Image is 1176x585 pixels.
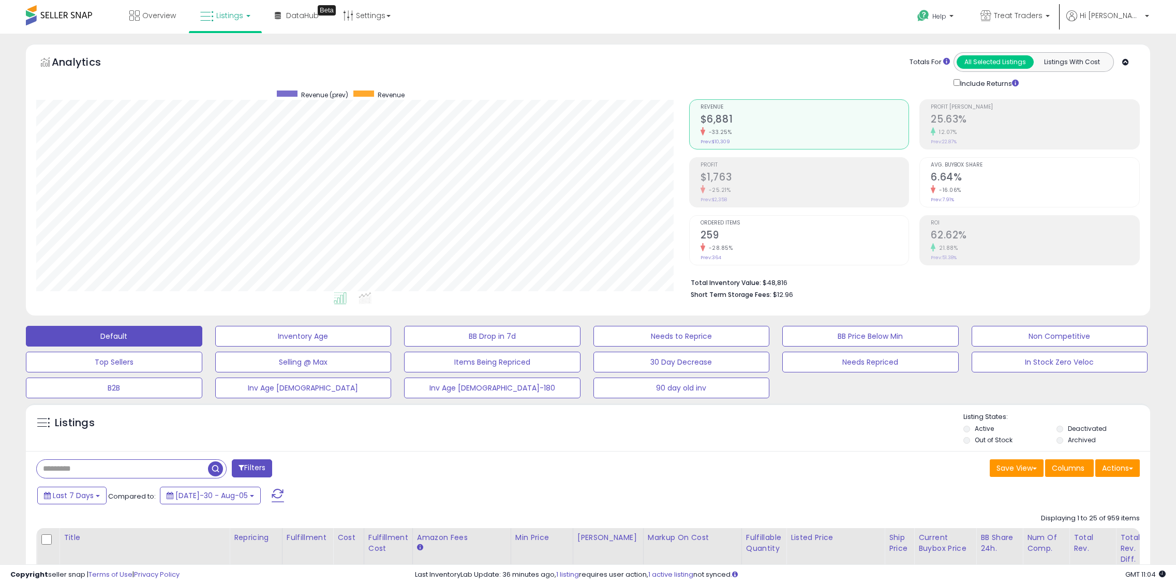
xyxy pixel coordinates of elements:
[234,532,278,543] div: Repricing
[1068,436,1096,444] label: Archived
[975,436,1013,444] label: Out of Stock
[935,244,958,252] small: 21.88%
[1033,55,1110,69] button: Listings With Cost
[1074,532,1111,554] div: Total Rev.
[746,532,782,554] div: Fulfillable Quantity
[378,91,405,99] span: Revenue
[287,532,329,543] div: Fulfillment
[556,569,579,579] a: 1 listing
[782,352,959,372] button: Needs Repriced
[935,186,961,194] small: -16.06%
[26,352,202,372] button: Top Sellers
[931,197,954,203] small: Prev: 7.91%
[972,352,1148,372] button: In Stock Zero Veloc
[691,290,771,299] b: Short Term Storage Fees:
[215,352,392,372] button: Selling @ Max
[773,290,793,299] span: $12.96
[918,532,972,554] div: Current Buybox Price
[337,532,360,543] div: Cost
[108,491,156,501] span: Compared to:
[909,2,964,34] a: Help
[10,570,180,580] div: seller snap | |
[990,459,1044,477] button: Save View
[931,254,957,261] small: Prev: 51.38%
[1052,463,1084,473] span: Columns
[931,229,1139,243] h2: 62.62%
[648,569,693,579] a: 1 active listing
[160,487,261,504] button: [DATE]-30 - Aug-05
[643,528,741,569] th: The percentage added to the cost of goods (COGS) that forms the calculator for Min & Max prices.
[980,532,1018,554] div: BB Share 24h.
[705,128,732,136] small: -33.25%
[1045,459,1094,477] button: Columns
[931,104,1139,110] span: Profit [PERSON_NAME]
[701,229,909,243] h2: 259
[134,569,180,579] a: Privacy Policy
[1068,424,1107,433] label: Deactivated
[52,55,121,72] h5: Analytics
[932,12,946,21] span: Help
[648,532,737,543] div: Markup on Cost
[232,459,272,477] button: Filters
[910,57,950,67] div: Totals For
[931,220,1139,226] span: ROI
[889,532,910,554] div: Ship Price
[701,254,721,261] small: Prev: 364
[593,352,770,372] button: 30 Day Decrease
[142,10,176,21] span: Overview
[1066,10,1149,34] a: Hi [PERSON_NAME]
[691,276,1132,288] li: $48,816
[215,378,392,398] button: Inv Age [DEMOGRAPHIC_DATA]
[318,5,336,16] div: Tooltip anchor
[593,378,770,398] button: 90 day old inv
[216,10,243,21] span: Listings
[301,91,348,99] span: Revenue (prev)
[215,326,392,347] button: Inventory Age
[701,113,909,127] h2: $6,881
[415,570,1166,580] div: Last InventoryLab Update: 36 minutes ago, requires user action, not synced.
[64,532,225,543] div: Title
[975,424,994,433] label: Active
[26,378,202,398] button: B2B
[701,104,909,110] span: Revenue
[404,378,580,398] button: Inv Age [DEMOGRAPHIC_DATA]-180
[593,326,770,347] button: Needs to Reprice
[963,412,1150,422] p: Listing States:
[417,532,507,543] div: Amazon Fees
[701,197,727,203] small: Prev: $2,358
[994,10,1043,21] span: Treat Traders
[946,77,1031,89] div: Include Returns
[368,532,408,554] div: Fulfillment Cost
[88,569,132,579] a: Terms of Use
[931,113,1139,127] h2: 25.63%
[404,352,580,372] button: Items Being Repriced
[175,490,248,501] span: [DATE]-30 - Aug-05
[26,326,202,347] button: Default
[577,532,639,543] div: [PERSON_NAME]
[10,569,48,579] strong: Copyright
[782,326,959,347] button: BB Price Below Min
[931,139,957,145] small: Prev: 22.87%
[691,278,761,287] b: Total Inventory Value:
[1125,569,1166,579] span: 2025-08-14 11:04 GMT
[417,543,423,552] small: Amazon Fees.
[1120,532,1148,565] div: Total Rev. Diff.
[701,171,909,185] h2: $1,763
[931,171,1139,185] h2: 6.64%
[701,162,909,168] span: Profit
[701,220,909,226] span: Ordered Items
[917,9,930,22] i: Get Help
[53,490,94,501] span: Last 7 Days
[935,128,957,136] small: 12.07%
[705,244,733,252] small: -28.85%
[404,326,580,347] button: BB Drop in 7d
[701,139,730,145] small: Prev: $10,309
[37,487,107,504] button: Last 7 Days
[1080,10,1142,21] span: Hi [PERSON_NAME]
[931,162,1139,168] span: Avg. Buybox Share
[1041,514,1140,523] div: Displaying 1 to 25 of 959 items
[1095,459,1140,477] button: Actions
[705,186,731,194] small: -25.21%
[55,416,95,430] h5: Listings
[1027,532,1065,554] div: Num of Comp.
